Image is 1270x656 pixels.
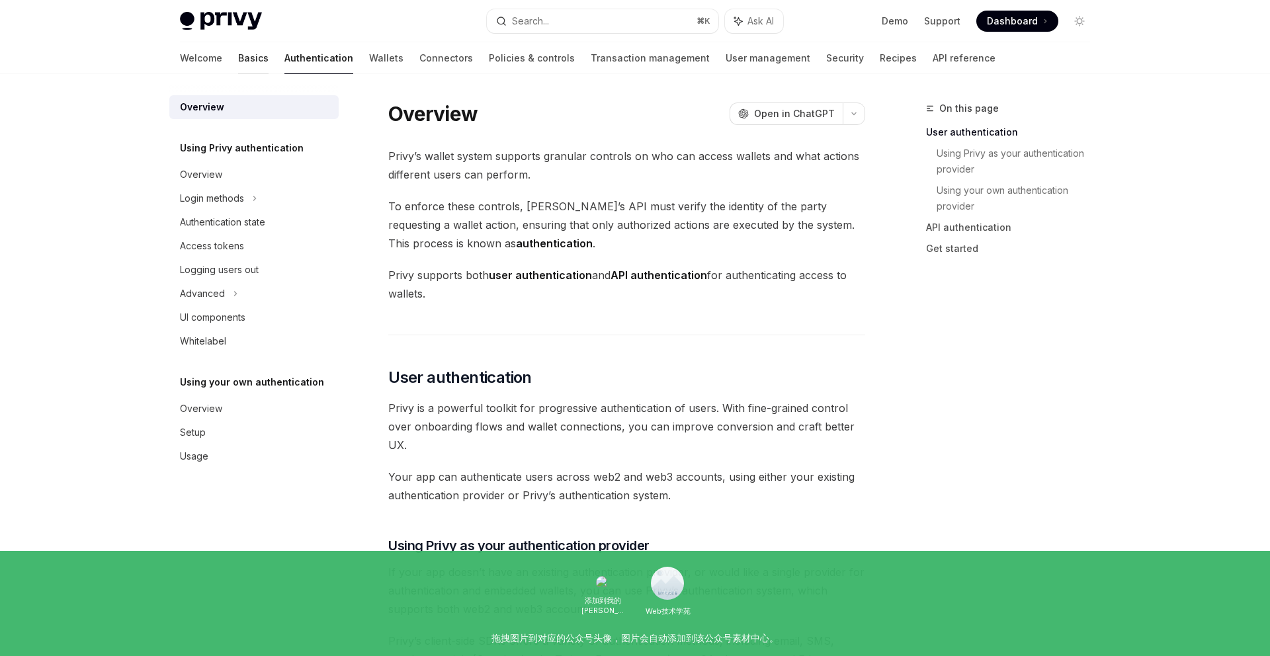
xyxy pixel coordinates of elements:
h1: Overview [388,102,478,126]
strong: authentication [516,237,593,250]
span: User authentication [388,367,532,388]
a: Transaction management [591,42,710,74]
div: Advanced [180,286,225,302]
img: light logo [180,12,262,30]
a: Authentication state [169,210,339,234]
strong: API authentication [611,268,707,282]
h5: Using Privy authentication [180,140,304,156]
span: Privy supports both and for authenticating access to wallets. [388,266,865,303]
a: Get started [926,238,1101,259]
button: Toggle dark mode [1069,11,1090,32]
a: Access tokens [169,234,339,258]
a: Using your own authentication provider [937,180,1101,217]
a: Logging users out [169,258,339,282]
div: Overview [180,167,222,183]
div: Overview [180,401,222,417]
button: Ask AI [725,9,783,33]
a: Connectors [419,42,473,74]
div: Search... [512,13,549,29]
span: Privy’s wallet system supports granular controls on who can access wallets and what actions diffe... [388,147,865,184]
span: Dashboard [987,15,1038,28]
span: To enforce these controls, [PERSON_NAME]’s API must verify the identity of the party requesting a... [388,197,865,253]
a: Policies & controls [489,42,575,74]
a: Support [924,15,960,28]
a: Overview [169,163,339,186]
a: Overview [169,95,339,119]
div: Whitelabel [180,333,226,349]
span: Ask AI [747,15,774,28]
a: Using Privy as your authentication provider [937,143,1101,180]
a: UI components [169,306,339,329]
h5: Using your own authentication [180,374,324,390]
a: User authentication [926,122,1101,143]
a: Welcome [180,42,222,74]
a: Dashboard [976,11,1058,32]
a: Usage [169,444,339,468]
span: Your app can authenticate users across web2 and web3 accounts, using either your existing authent... [388,468,865,505]
a: Authentication [284,42,353,74]
div: Access tokens [180,238,244,254]
div: Authentication state [180,214,265,230]
a: Setup [169,421,339,444]
span: Using Privy as your authentication provider [388,536,650,555]
a: Overview [169,397,339,421]
a: User management [726,42,810,74]
a: Whitelabel [169,329,339,353]
button: Search...⌘K [487,9,718,33]
a: Basics [238,42,269,74]
button: Open in ChatGPT [730,102,843,125]
div: Usage [180,448,208,464]
div: UI components [180,309,245,325]
div: Setup [180,425,206,440]
a: Recipes [880,42,917,74]
div: Login methods [180,190,244,206]
a: API reference [933,42,995,74]
span: Privy is a powerful toolkit for progressive authentication of users. With fine-grained control ov... [388,399,865,454]
a: Demo [882,15,908,28]
div: Overview [180,99,224,115]
a: Security [826,42,864,74]
a: API authentication [926,217,1101,238]
div: Logging users out [180,262,259,278]
a: Wallets [369,42,403,74]
span: On this page [939,101,999,116]
strong: user authentication [489,268,592,282]
span: Open in ChatGPT [754,107,835,120]
span: ⌘ K [697,16,710,26]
